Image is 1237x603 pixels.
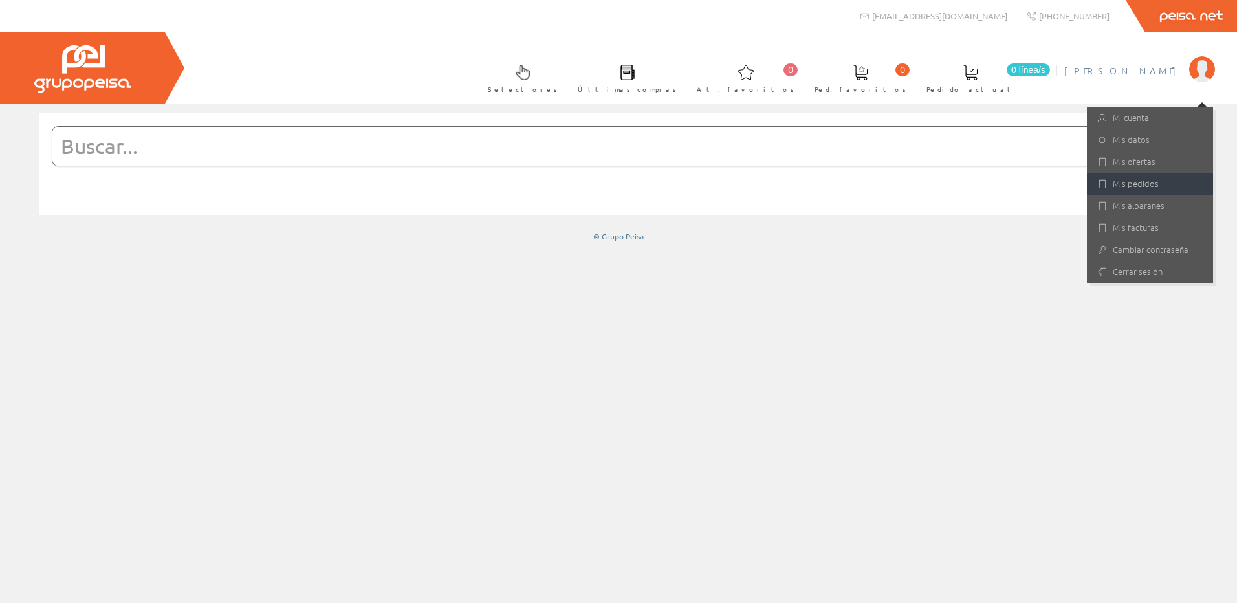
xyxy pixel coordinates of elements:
a: Mis facturas [1087,217,1213,239]
span: 0 línea/s [1007,63,1050,76]
span: [PHONE_NUMBER] [1039,10,1110,21]
a: Mi cuenta [1087,107,1213,129]
a: Últimas compras [565,54,683,101]
span: Ped. favoritos [815,83,906,96]
a: Cerrar sesión [1087,261,1213,283]
span: Art. favoritos [697,83,794,96]
span: Pedido actual [926,83,1014,96]
a: Selectores [475,54,564,101]
span: Últimas compras [578,83,677,96]
span: [PERSON_NAME] [1064,64,1183,77]
a: [PERSON_NAME] [1064,54,1215,66]
div: © Grupo Peisa [39,231,1198,242]
a: Mis pedidos [1087,173,1213,195]
a: Mis ofertas [1087,151,1213,173]
a: Cambiar contraseña [1087,239,1213,261]
input: Buscar... [52,127,1153,166]
span: 0 [895,63,910,76]
a: Mis albaranes [1087,195,1213,217]
img: Grupo Peisa [34,45,131,93]
span: [EMAIL_ADDRESS][DOMAIN_NAME] [872,10,1007,21]
span: 0 [783,63,798,76]
a: Mis datos [1087,129,1213,151]
span: Selectores [488,83,558,96]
